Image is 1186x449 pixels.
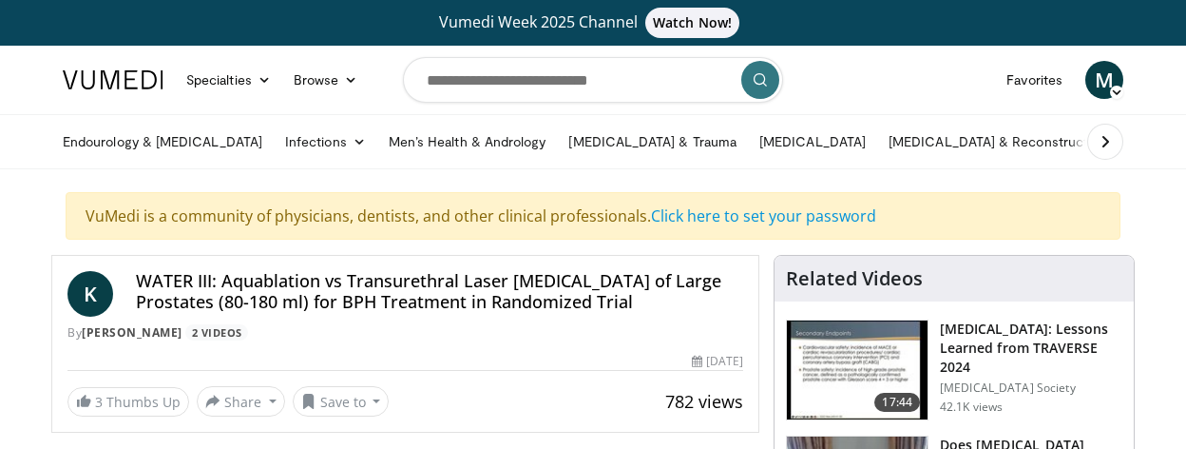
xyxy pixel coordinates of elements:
[786,320,1122,420] a: 17:44 [MEDICAL_DATA]: Lessons Learned from TRAVERSE 2024 [MEDICAL_DATA] Society 42.1K views
[940,320,1122,377] h3: [MEDICAL_DATA]: Lessons Learned from TRAVERSE 2024
[786,267,923,290] h4: Related Videos
[197,386,285,417] button: Share
[692,353,743,370] div: [DATE]
[293,386,390,417] button: Save to
[63,70,163,89] img: VuMedi Logo
[403,57,783,103] input: Search topics, interventions
[95,393,103,411] span: 3
[66,8,1120,38] a: Vumedi Week 2025 ChannelWatch Now!
[67,387,189,417] a: 3 Thumbs Up
[874,393,920,412] span: 17:44
[645,8,739,38] span: Watch Now!
[748,123,877,161] a: [MEDICAL_DATA]
[665,390,743,413] span: 782 views
[51,123,274,161] a: Endourology & [MEDICAL_DATA]
[274,123,377,161] a: Infections
[940,381,1122,396] p: [MEDICAL_DATA] Society
[995,61,1074,99] a: Favorites
[67,324,743,342] div: By
[136,271,743,312] h4: WATER III: Aquablation vs Transurethral Laser [MEDICAL_DATA] of Large Prostates (80-180 ml) for B...
[67,271,113,317] a: K
[940,400,1003,415] p: 42.1K views
[66,192,1120,240] div: VuMedi is a community of physicians, dentists, and other clinical professionals.
[557,123,748,161] a: [MEDICAL_DATA] & Trauma
[282,61,370,99] a: Browse
[82,324,182,341] a: [PERSON_NAME]
[185,324,248,341] a: 2 Videos
[651,205,876,226] a: Click here to set your password
[377,123,558,161] a: Men’s Health & Andrology
[175,61,282,99] a: Specialties
[787,321,928,420] img: 1317c62a-2f0d-4360-bee0-b1bff80fed3c.150x105_q85_crop-smart_upscale.jpg
[1085,61,1123,99] a: M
